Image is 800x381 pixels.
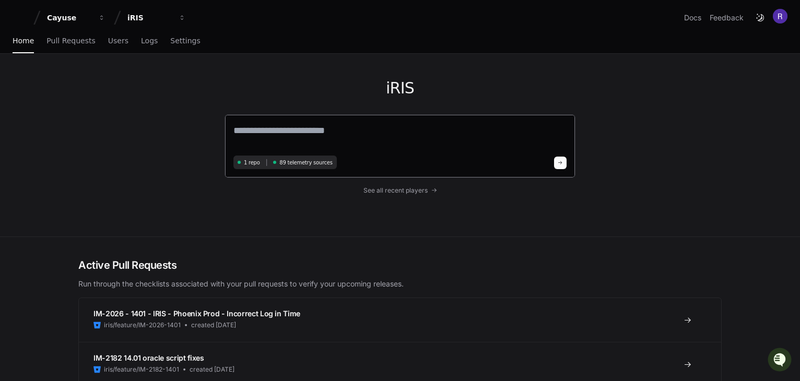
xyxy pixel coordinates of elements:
[43,8,110,27] button: Cayuse
[10,78,29,97] img: 1756235613930-3d25f9e4-fa56-45dd-b3ad-e072dfbd1548
[190,365,234,374] span: created [DATE]
[684,13,701,23] a: Docs
[191,321,236,329] span: created [DATE]
[93,309,300,318] span: IM-2026 - 1401 - IRIS - Phoenix Prod - Incorrect Log in Time
[46,38,95,44] span: Pull Requests
[13,38,34,44] span: Home
[46,29,95,53] a: Pull Requests
[108,38,128,44] span: Users
[78,279,722,289] p: Run through the checklists associated with your pull requests to verify your upcoming releases.
[244,159,260,166] span: 1 repo
[78,258,722,272] h2: Active Pull Requests
[767,347,795,375] iframe: Open customer support
[170,38,200,44] span: Settings
[141,38,158,44] span: Logs
[225,186,575,195] a: See all recent players
[279,159,332,166] span: 89 telemetry sources
[79,298,721,342] a: IM-2026 - 1401 - IRIS - Phoenix Prod - Incorrect Log in Timeiris/feature/IM-2026-1401created [DATE]
[10,42,190,58] div: Welcome
[104,365,179,374] span: iris/feature/IM-2182-1401
[74,109,126,117] a: Powered byPylon
[363,186,428,195] span: See all recent players
[104,321,181,329] span: iris/feature/IM-2026-1401
[36,78,171,88] div: Start new chat
[710,13,744,23] button: Feedback
[36,88,151,97] div: We're offline, but we'll be back soon!
[104,110,126,117] span: Pylon
[10,10,31,31] img: PlayerZero
[170,29,200,53] a: Settings
[47,13,92,23] div: Cayuse
[108,29,128,53] a: Users
[178,81,190,93] button: Start new chat
[93,353,204,362] span: IM-2182 14.01 oracle script fixes
[225,79,575,98] h1: iRIS
[127,13,172,23] div: iRIS
[13,29,34,53] a: Home
[773,9,787,23] img: ACg8ocKxoTNpu8cko3VVIlE-uvSAFwx5xy-EUfJtJtwub5Z8TiBWDg=s96-c
[123,8,190,27] button: iRIS
[141,29,158,53] a: Logs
